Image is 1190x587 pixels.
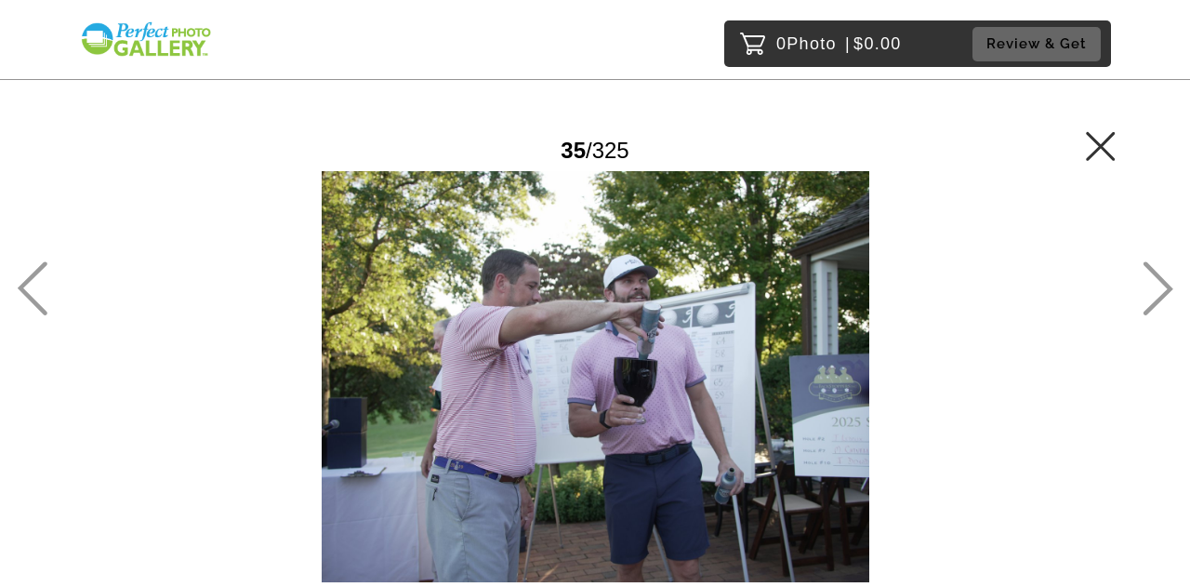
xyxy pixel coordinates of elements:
[79,20,213,59] img: Snapphound Logo
[776,29,902,59] p: 0 $0.00
[561,130,628,170] div: /
[787,29,837,59] span: Photo
[972,27,1101,61] button: Review & Get
[972,27,1106,61] a: Review & Get
[592,138,629,163] span: 325
[845,34,851,53] span: |
[561,138,586,163] span: 35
